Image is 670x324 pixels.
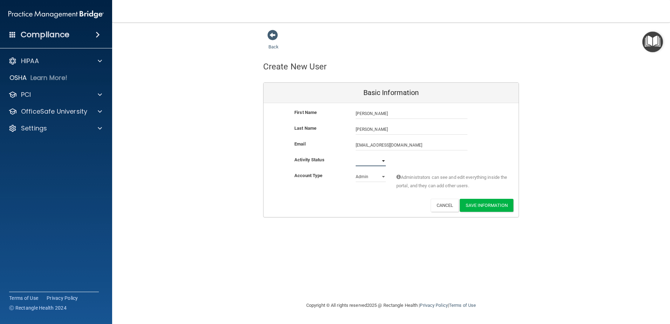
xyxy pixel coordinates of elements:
[294,110,317,115] b: First Name
[21,107,87,116] p: OfficeSafe University
[8,90,102,99] a: PCI
[8,7,104,21] img: PMB logo
[294,157,324,162] b: Activity Status
[294,126,316,131] b: Last Name
[30,74,68,82] p: Learn More!
[420,303,447,308] a: Privacy Policy
[21,30,69,40] h4: Compliance
[449,303,476,308] a: Terms of Use
[263,294,519,317] div: Copyright © All rights reserved 2025 @ Rectangle Health | |
[268,36,279,49] a: Back
[263,62,327,71] h4: Create New User
[47,295,78,302] a: Privacy Policy
[21,57,39,65] p: HIPAA
[294,173,322,178] b: Account Type
[9,74,27,82] p: OSHA
[9,295,38,302] a: Terms of Use
[9,304,67,311] span: Ⓒ Rectangle Health 2024
[460,199,513,212] button: Save Information
[549,274,662,302] iframe: Drift Widget Chat Controller
[431,199,459,212] button: Cancel
[8,107,102,116] a: OfficeSafe University
[642,32,663,52] button: Open Resource Center
[396,173,508,190] span: Administrators can see and edit everything inside the portal, and they can add other users.
[21,124,47,133] p: Settings
[8,124,102,133] a: Settings
[294,141,306,147] b: Email
[8,57,102,65] a: HIPAA
[21,90,31,99] p: PCI
[264,83,519,103] div: Basic Information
